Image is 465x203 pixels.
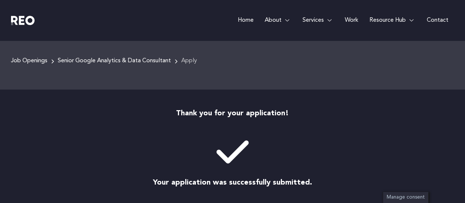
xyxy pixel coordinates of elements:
a: Senior Google Analytics & Data Consultant [58,58,171,64]
a: Job Openings [11,56,47,66]
h6: Thank you for your application! [18,108,447,119]
span: Apply [181,56,197,66]
span: Manage consent [387,195,425,200]
h6: Your application was successfully submitted. [18,177,447,188]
